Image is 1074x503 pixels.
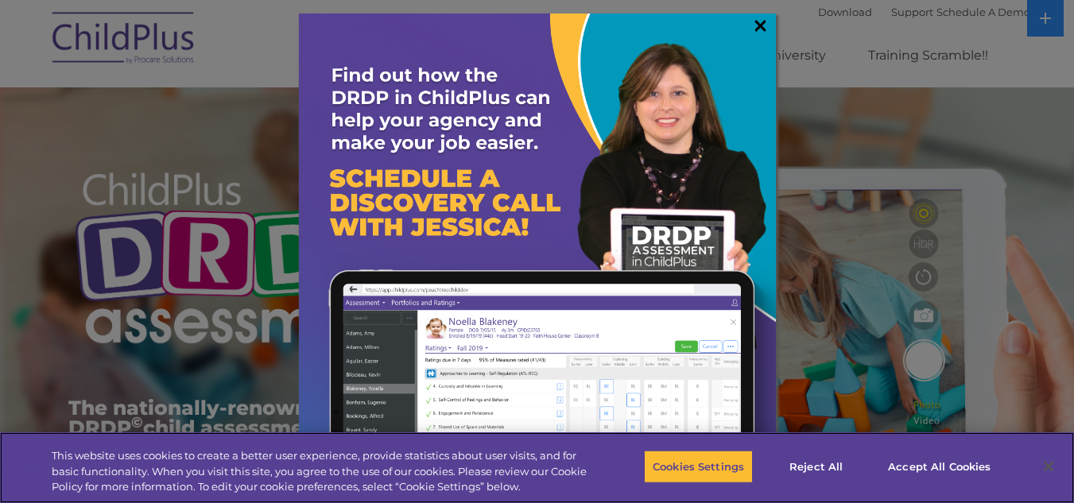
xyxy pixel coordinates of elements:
[879,450,999,483] button: Accept All Cookies
[1031,449,1066,484] button: Close
[644,450,753,483] button: Cookies Settings
[766,450,866,483] button: Reject All
[751,17,770,33] a: ×
[52,448,591,495] div: This website uses cookies to create a better user experience, provide statistics about user visit...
